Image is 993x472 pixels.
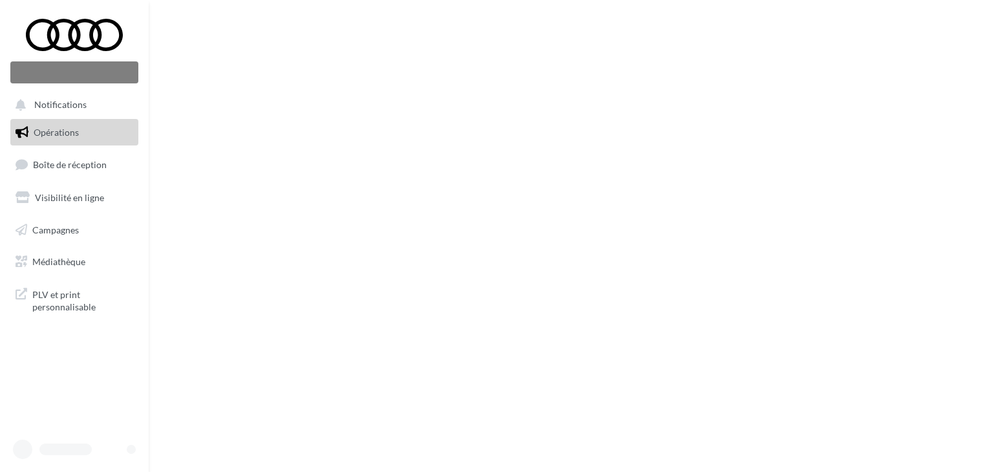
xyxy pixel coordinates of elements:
[8,119,141,146] a: Opérations
[8,248,141,275] a: Médiathèque
[8,151,141,178] a: Boîte de réception
[34,127,79,138] span: Opérations
[34,100,87,111] span: Notifications
[8,281,141,319] a: PLV et print personnalisable
[8,217,141,244] a: Campagnes
[32,286,133,314] span: PLV et print personnalisable
[10,61,138,83] div: Nouvelle campagne
[32,224,79,235] span: Campagnes
[32,256,85,267] span: Médiathèque
[8,184,141,211] a: Visibilité en ligne
[35,192,104,203] span: Visibilité en ligne
[33,159,107,170] span: Boîte de réception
